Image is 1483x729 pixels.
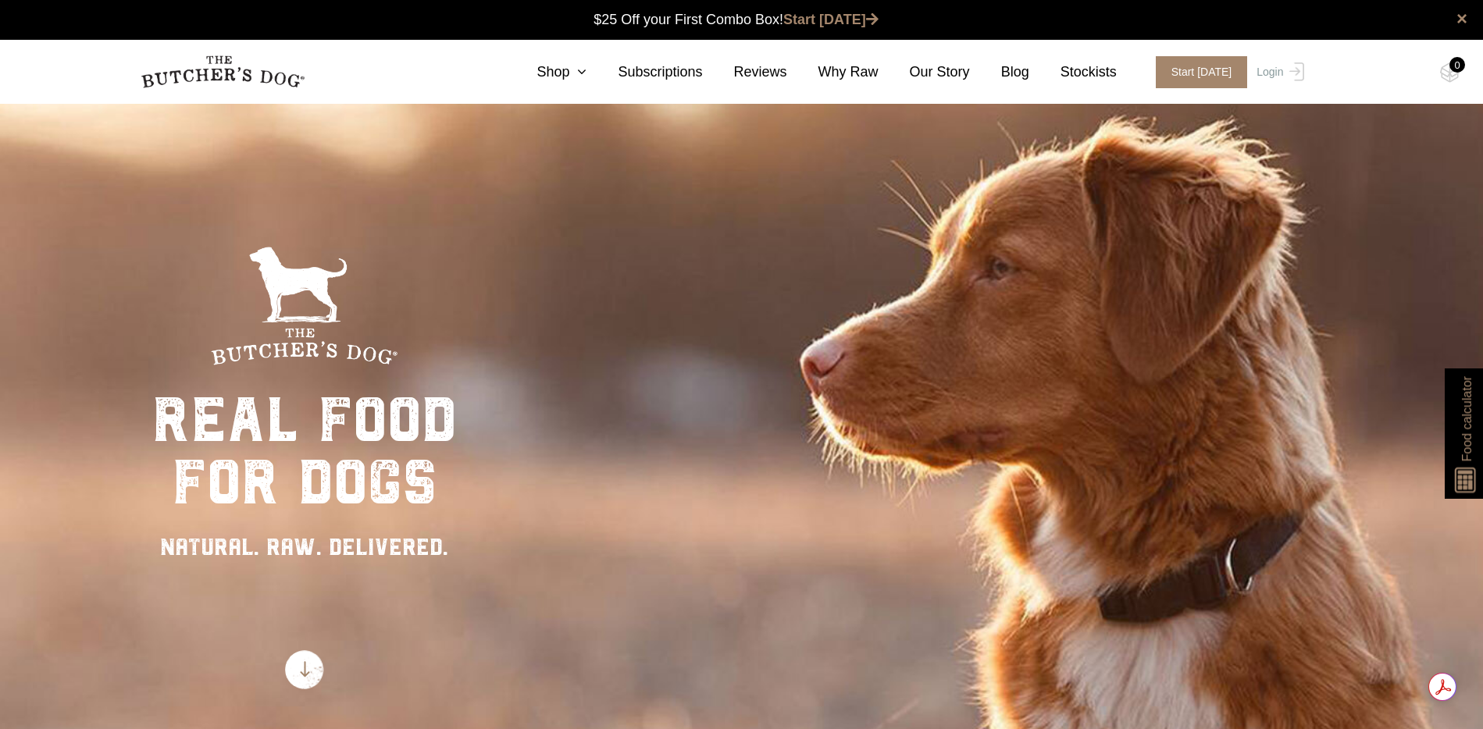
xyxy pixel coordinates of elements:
span: Food calculator [1457,376,1476,461]
a: Why Raw [787,62,879,83]
a: Subscriptions [586,62,702,83]
a: Shop [505,62,586,83]
span: Start [DATE] [1156,56,1248,88]
a: Our Story [879,62,970,83]
a: Start [DATE] [1140,56,1253,88]
a: Reviews [703,62,787,83]
a: Stockists [1029,62,1117,83]
div: real food for dogs [152,389,457,514]
a: Start [DATE] [783,12,879,27]
img: TBD_Cart-Empty.png [1440,62,1460,83]
a: close [1456,9,1467,28]
a: Blog [970,62,1029,83]
a: Login [1253,56,1303,88]
div: 0 [1449,57,1465,73]
div: NATURAL. RAW. DELIVERED. [152,529,457,564]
